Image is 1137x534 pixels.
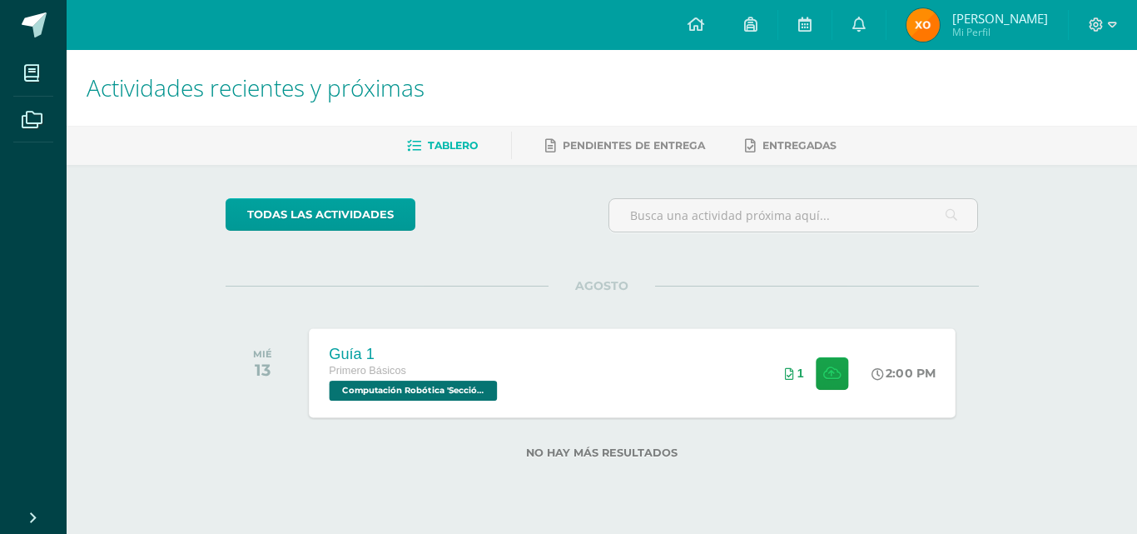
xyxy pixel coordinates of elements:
[952,25,1048,39] span: Mi Perfil
[745,132,837,159] a: Entregadas
[906,8,940,42] img: 86243bb81fb1a9bcf7d1372635ab2988.png
[253,348,272,360] div: MIÉ
[226,198,415,231] a: todas las Actividades
[329,345,501,362] div: Guía 1
[428,139,478,152] span: Tablero
[407,132,478,159] a: Tablero
[329,365,406,377] span: Primero Básicos
[797,367,804,380] span: 1
[329,381,497,401] span: Computación Robótica 'Sección Única'
[871,366,936,381] div: 2:00 PM
[609,199,978,232] input: Busca una actividad próxima aquí...
[87,72,425,103] span: Actividades recientes y próximas
[785,367,804,380] div: Archivos entregados
[563,139,705,152] span: Pendientes de entrega
[253,360,272,380] div: 13
[226,447,979,459] label: No hay más resultados
[762,139,837,152] span: Entregadas
[952,10,1048,27] span: [PERSON_NAME]
[545,132,705,159] a: Pendientes de entrega
[549,278,655,293] span: AGOSTO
